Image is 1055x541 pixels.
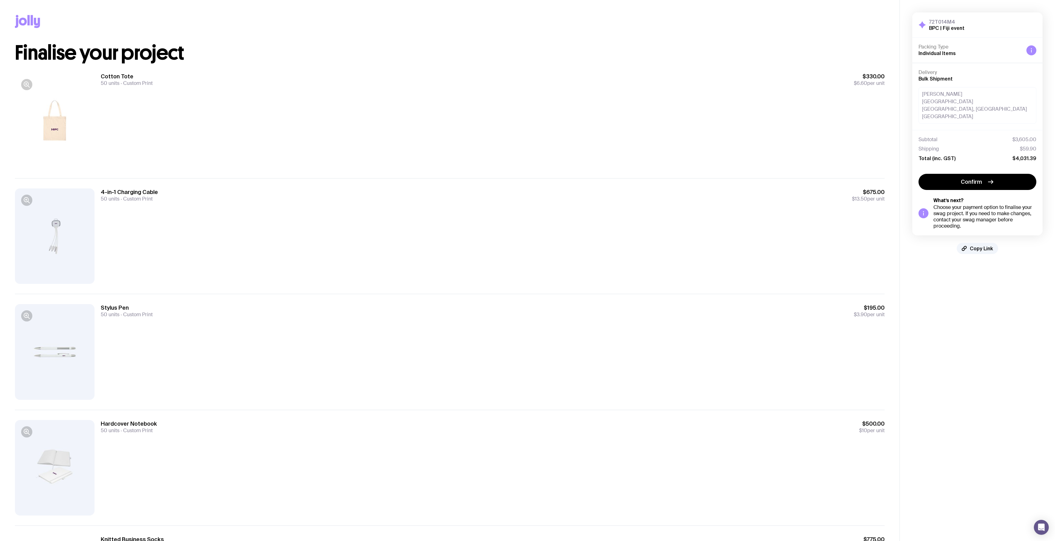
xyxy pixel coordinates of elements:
h3: Stylus Pen [101,304,153,312]
span: Confirm [961,178,982,186]
span: $3.90 [854,311,867,318]
div: [PERSON_NAME] [GEOGRAPHIC_DATA] [GEOGRAPHIC_DATA], [GEOGRAPHIC_DATA] [GEOGRAPHIC_DATA] [918,87,1036,124]
h5: What’s next? [933,197,1036,204]
span: $195.00 [854,304,885,312]
div: Open Intercom Messenger [1034,520,1049,535]
span: per unit [859,428,885,434]
h3: Cotton Tote [101,73,153,80]
span: 50 units [101,311,119,318]
span: 50 units [101,196,119,202]
span: Custom Print [119,427,153,434]
h4: Packing Type [918,44,1021,50]
h3: 72T014M4 [929,19,965,25]
h3: 4-in-1 Charging Cable [101,188,158,196]
span: $4,031.39 [1012,155,1036,161]
h2: BPC | Fiji event [929,25,965,31]
span: $3,605.00 [1012,136,1036,143]
h4: Delivery [918,69,1036,76]
button: Copy Link [957,243,998,254]
span: Shipping [918,146,939,152]
span: $10 [859,427,867,434]
h3: Hardcover Notebook [101,420,157,428]
span: Individual Items [918,50,956,56]
span: 50 units [101,427,119,434]
h1: Finalise your project [15,43,885,63]
span: $13.50 [852,196,867,202]
span: $675.00 [852,188,885,196]
span: Copy Link [970,245,993,252]
span: Subtotal [918,136,937,143]
span: Custom Print [119,196,153,202]
span: per unit [852,196,885,202]
span: per unit [854,312,885,318]
span: Bulk Shipment [918,76,953,81]
span: Total (inc. GST) [918,155,956,161]
span: 50 units [101,80,119,86]
button: Confirm [918,174,1036,190]
span: $6.60 [854,80,867,86]
span: Custom Print [119,80,153,86]
span: per unit [854,80,885,86]
span: Custom Print [119,311,153,318]
div: Choose your payment option to finalise your swag project. If you need to make changes, contact yo... [933,204,1036,229]
span: $59.90 [1020,146,1036,152]
span: $330.00 [854,73,885,80]
span: $500.00 [859,420,885,428]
